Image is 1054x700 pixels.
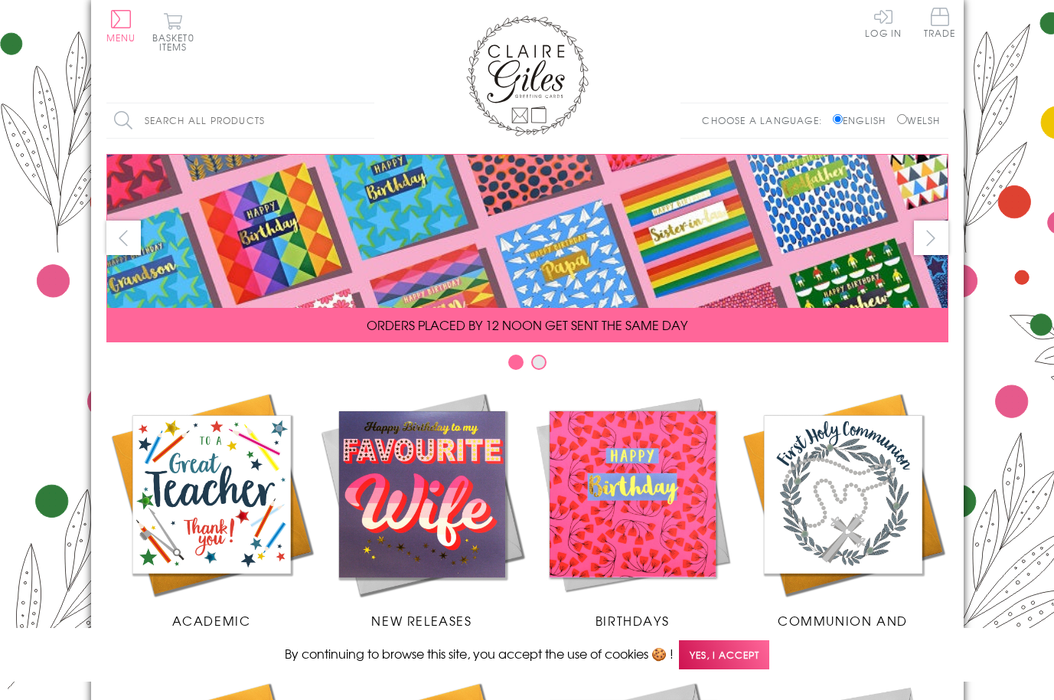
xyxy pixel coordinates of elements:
[172,611,251,630] span: Academic
[833,114,843,124] input: English
[466,15,589,136] img: Claire Giles Greetings Cards
[152,12,194,51] button: Basket0 items
[359,103,374,138] input: Search
[106,31,136,44] span: Menu
[106,103,374,138] input: Search all products
[106,10,136,42] button: Menu
[924,8,956,38] span: Trade
[833,113,893,127] label: English
[371,611,472,630] span: New Releases
[865,8,902,38] a: Log In
[924,8,956,41] a: Trade
[897,113,941,127] label: Welsh
[527,389,738,630] a: Birthdays
[531,355,547,370] button: Carousel Page 2
[367,316,687,334] span: ORDERS PLACED BY 12 NOON GET SENT THE SAME DAY
[159,31,194,54] span: 0 items
[106,354,948,378] div: Carousel Pagination
[738,389,948,648] a: Communion and Confirmation
[914,221,948,255] button: next
[778,611,908,648] span: Communion and Confirmation
[106,221,141,255] button: prev
[702,113,830,127] p: Choose a language:
[679,640,769,670] span: Yes, I accept
[106,389,317,630] a: Academic
[317,389,527,630] a: New Releases
[508,355,524,370] button: Carousel Page 1 (Current Slide)
[596,611,669,630] span: Birthdays
[897,114,907,124] input: Welsh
